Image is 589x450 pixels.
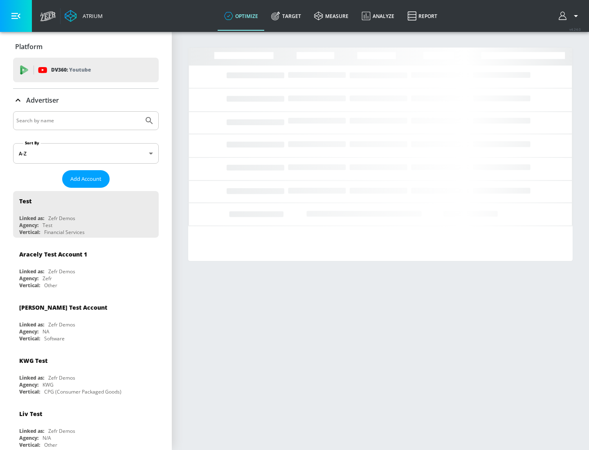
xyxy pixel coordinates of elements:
div: KWG Test [19,357,47,364]
p: DV360: [51,65,91,74]
a: Target [265,1,308,31]
div: Linked as: [19,427,44,434]
label: Sort By [23,140,41,146]
div: Software [44,335,65,342]
div: Agency: [19,434,38,441]
p: Advertiser [26,96,59,105]
div: Zefr Demos [48,374,75,381]
div: Zefr Demos [48,215,75,222]
div: Agency: [19,275,38,282]
div: Atrium [79,12,103,20]
div: TestLinked as:Zefr DemosAgency:TestVertical:Financial Services [13,191,159,238]
div: CPG (Consumer Packaged Goods) [44,388,121,395]
div: Linked as: [19,374,44,381]
a: Report [401,1,444,31]
div: KWG TestLinked as:Zefr DemosAgency:KWGVertical:CPG (Consumer Packaged Goods) [13,351,159,397]
div: Zefr [43,275,52,282]
div: Other [44,282,57,289]
div: Zefr Demos [48,268,75,275]
p: Youtube [69,65,91,74]
div: Liv Test [19,410,42,418]
div: Linked as: [19,268,44,275]
div: Agency: [19,381,38,388]
div: Other [44,441,57,448]
div: Vertical: [19,388,40,395]
div: Linked as: [19,321,44,328]
div: Agency: [19,328,38,335]
div: Agency: [19,222,38,229]
div: Vertical: [19,282,40,289]
div: A-Z [13,143,159,164]
a: measure [308,1,355,31]
div: NA [43,328,49,335]
div: KWG [43,381,54,388]
div: Aracely Test Account 1 [19,250,87,258]
div: Vertical: [19,441,40,448]
div: Linked as: [19,215,44,222]
a: Analyze [355,1,401,31]
div: [PERSON_NAME] Test AccountLinked as:Zefr DemosAgency:NAVertical:Software [13,297,159,344]
p: Platform [15,42,43,51]
div: Aracely Test Account 1Linked as:Zefr DemosAgency:ZefrVertical:Other [13,244,159,291]
input: Search by name [16,115,140,126]
span: Add Account [70,174,101,184]
div: Test [19,197,31,205]
a: optimize [218,1,265,31]
div: Platform [13,35,159,58]
div: Zefr Demos [48,321,75,328]
div: Vertical: [19,229,40,236]
div: Test [43,222,52,229]
div: Financial Services [44,229,85,236]
div: Vertical: [19,335,40,342]
div: DV360: Youtube [13,58,159,82]
div: Advertiser [13,89,159,112]
button: Add Account [62,170,110,188]
a: Atrium [65,10,103,22]
div: Zefr Demos [48,427,75,434]
div: N/A [43,434,51,441]
div: [PERSON_NAME] Test Account [19,304,107,311]
span: v 4.24.0 [569,27,581,32]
